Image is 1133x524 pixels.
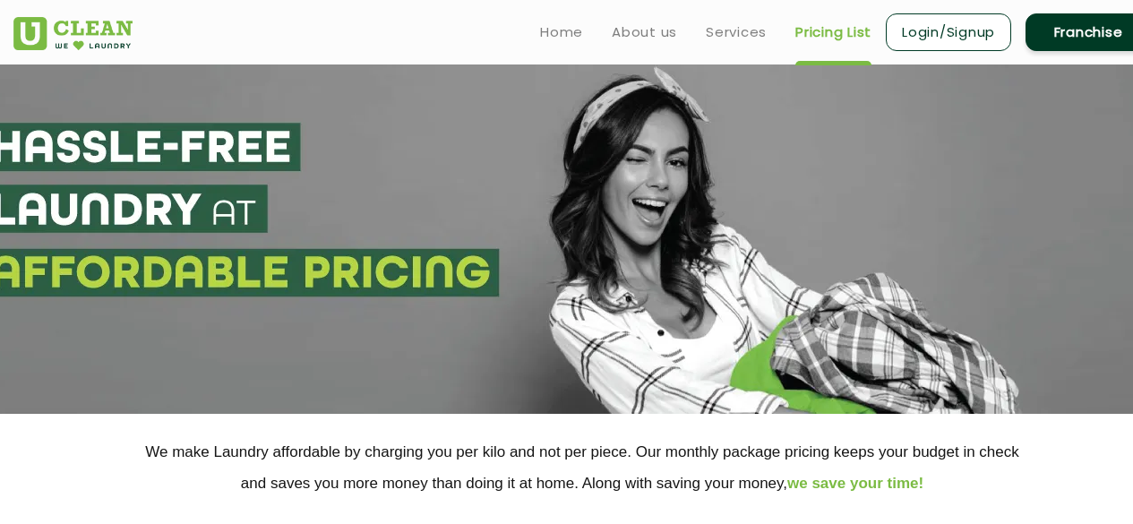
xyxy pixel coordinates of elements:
a: Home [540,21,583,43]
a: Services [706,21,767,43]
a: Login/Signup [886,13,1011,51]
a: About us [612,21,677,43]
img: UClean Laundry and Dry Cleaning [13,17,133,50]
span: we save your time! [787,475,923,492]
a: Pricing List [795,21,871,43]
